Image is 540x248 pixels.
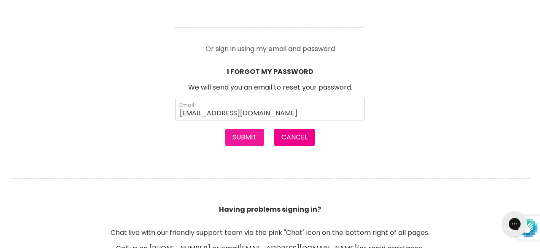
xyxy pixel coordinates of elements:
p: Or sign in using my email and password [175,39,365,52]
iframe: Gorgias live chat messenger [498,208,532,240]
button: Cancel [274,129,315,146]
b: I FORGOT MY PASSWORD [227,67,313,76]
button: Submit [225,129,264,146]
b: Having problems signing in? [219,204,321,214]
p: We will send you an email to reset your password. [175,84,365,91]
